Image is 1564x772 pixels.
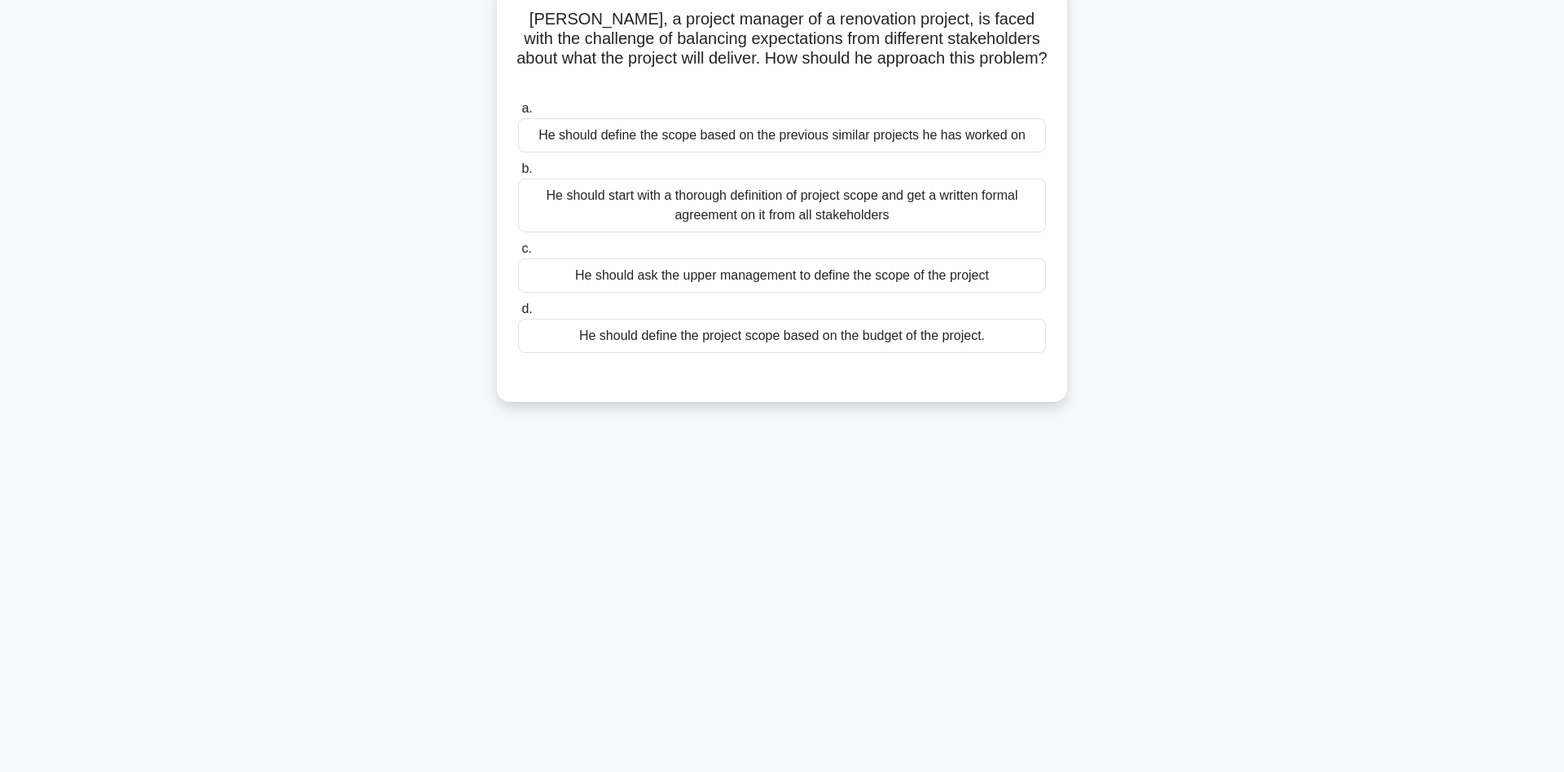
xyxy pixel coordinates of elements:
[518,258,1046,293] div: He should ask the upper management to define the scope of the project
[521,241,531,255] span: c.
[521,101,532,115] span: a.
[518,118,1046,152] div: He should define the scope based on the previous similar projects he has worked on
[518,179,1046,232] div: He should start with a thorough definition of project scope and get a written formal agreement on...
[521,161,532,175] span: b.
[518,319,1046,353] div: He should define the project scope based on the budget of the project.
[521,302,532,315] span: d.
[516,9,1048,89] h5: [PERSON_NAME], a project manager of a renovation project, is faced with the challenge of balancin...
